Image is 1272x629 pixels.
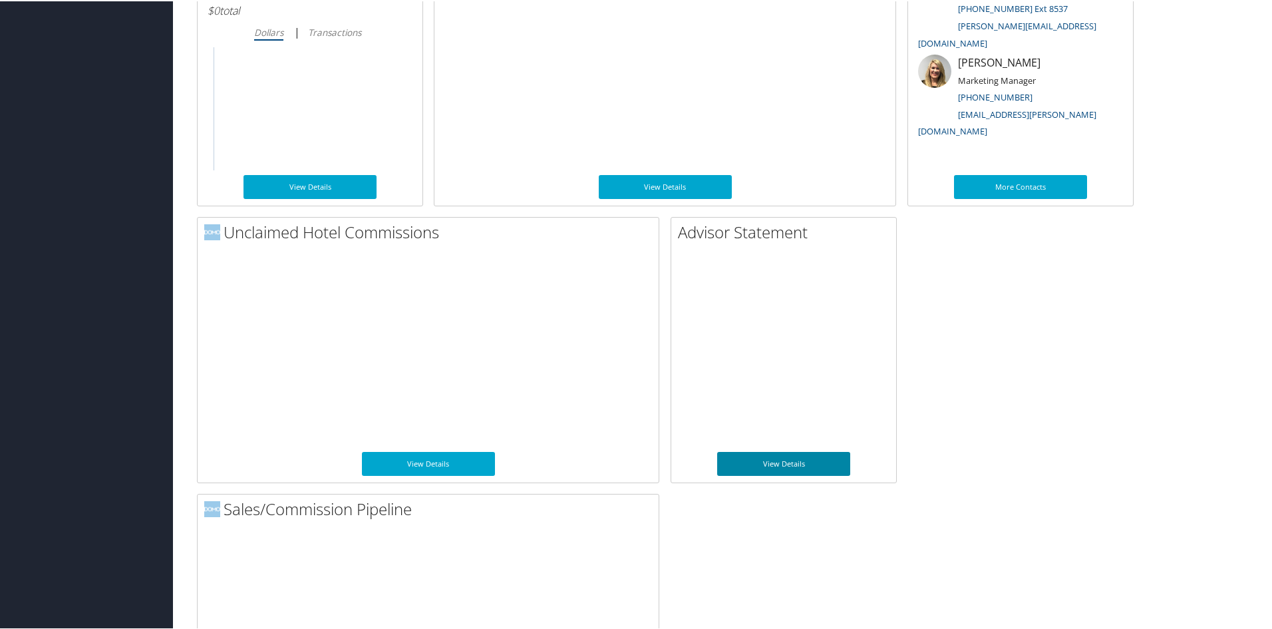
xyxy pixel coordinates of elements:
[958,90,1033,102] a: [PHONE_NUMBER]
[208,23,412,39] div: |
[918,19,1096,48] a: [PERSON_NAME][EMAIL_ADDRESS][DOMAIN_NAME]
[208,2,220,17] span: $0
[958,1,1068,13] a: [PHONE_NUMBER] Ext 8537
[918,53,951,87] img: ali-moffitt.jpg
[362,451,495,475] a: View Details
[204,220,659,242] h2: Unclaimed Hotel Commissions
[717,451,850,475] a: View Details
[599,174,732,198] a: View Details
[204,223,220,239] img: domo-logo.png
[911,53,1130,142] li: [PERSON_NAME]
[204,497,659,519] h2: Sales/Commission Pipeline
[918,107,1096,136] a: [EMAIL_ADDRESS][PERSON_NAME][DOMAIN_NAME]
[954,174,1087,198] a: More Contacts
[243,174,377,198] a: View Details
[208,2,412,17] h6: total
[254,25,283,37] i: Dollars
[204,500,220,516] img: domo-logo.png
[308,25,361,37] i: Transactions
[678,220,896,242] h2: Advisor Statement
[958,73,1036,85] small: Marketing Manager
